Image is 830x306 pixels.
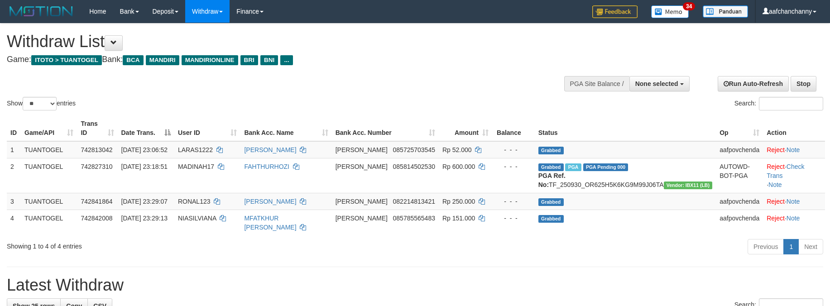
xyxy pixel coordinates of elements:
[393,163,435,170] span: Copy 085814502530 to clipboard
[763,193,825,210] td: ·
[583,163,628,171] span: PGA Pending
[7,115,21,141] th: ID
[767,146,785,153] a: Reject
[336,198,388,205] span: [PERSON_NAME]
[767,163,804,179] a: Check Trans
[496,162,531,171] div: - - -
[244,163,289,170] a: FAHTHURHOZI
[629,76,690,91] button: None selected
[783,239,799,254] a: 1
[538,215,564,223] span: Grabbed
[7,276,823,294] h1: Latest Withdraw
[7,238,339,251] div: Showing 1 to 4 of 4 entries
[716,141,763,158] td: aafpovchenda
[332,115,439,141] th: Bank Acc. Number: activate to sort column ascending
[121,198,168,205] span: [DATE] 23:29:07
[787,146,800,153] a: Note
[81,198,112,205] span: 742841864
[734,97,823,110] label: Search:
[244,198,296,205] a: [PERSON_NAME]
[535,115,716,141] th: Status
[7,210,21,235] td: 4
[748,239,784,254] a: Previous
[538,147,564,154] span: Grabbed
[21,141,77,158] td: TUANTOGEL
[592,5,638,18] img: Feedback.jpg
[7,97,76,110] label: Show entries
[538,172,566,188] b: PGA Ref. No:
[683,2,695,10] span: 34
[651,5,689,18] img: Button%20Memo.svg
[7,193,21,210] td: 3
[664,182,713,189] span: Vendor URL: https://dashboard.q2checkout.com/secure
[535,158,716,193] td: TF_250930_OR625H5K6KG9M99J06TA
[123,55,143,65] span: BCA
[393,146,435,153] span: Copy 085725703545 to clipboard
[635,80,678,87] span: None selected
[7,158,21,193] td: 2
[336,146,388,153] span: [PERSON_NAME]
[767,215,785,222] a: Reject
[21,158,77,193] td: TUANTOGEL
[182,55,238,65] span: MANDIRIONLINE
[121,215,168,222] span: [DATE] 23:29:13
[791,76,816,91] a: Stop
[21,210,77,235] td: TUANTOGEL
[718,76,789,91] a: Run Auto-Refresh
[244,215,296,231] a: MFATKHUR [PERSON_NAME]
[538,198,564,206] span: Grabbed
[439,115,492,141] th: Amount: activate to sort column ascending
[23,97,57,110] select: Showentries
[787,198,800,205] a: Note
[763,210,825,235] td: ·
[496,214,531,223] div: - - -
[538,163,564,171] span: Grabbed
[121,163,168,170] span: [DATE] 23:18:51
[759,97,823,110] input: Search:
[21,193,77,210] td: TUANTOGEL
[703,5,748,18] img: panduan.png
[31,55,102,65] span: ITOTO > TUANTOGEL
[121,146,168,153] span: [DATE] 23:06:52
[716,193,763,210] td: aafpovchenda
[178,146,213,153] span: LARAS1222
[244,146,296,153] a: [PERSON_NAME]
[77,115,117,141] th: Trans ID: activate to sort column ascending
[768,181,782,188] a: Note
[240,55,258,65] span: BRI
[118,115,174,141] th: Date Trans.: activate to sort column descending
[240,115,331,141] th: Bank Acc. Name: activate to sort column ascending
[7,55,544,64] h4: Game: Bank:
[178,215,216,222] span: NIASILVIANA
[260,55,278,65] span: BNI
[280,55,293,65] span: ...
[178,163,214,170] span: MADINAH17
[492,115,535,141] th: Balance
[81,163,112,170] span: 742827310
[716,115,763,141] th: Op: activate to sort column ascending
[496,197,531,206] div: - - -
[7,33,544,51] h1: Withdraw List
[442,163,475,170] span: Rp 600.000
[21,115,77,141] th: Game/API: activate to sort column ascending
[787,215,800,222] a: Note
[146,55,179,65] span: MANDIRI
[763,115,825,141] th: Action
[7,141,21,158] td: 1
[442,146,472,153] span: Rp 52.000
[565,163,581,171] span: Marked by aafchonlypin
[174,115,241,141] th: User ID: activate to sort column ascending
[81,215,112,222] span: 742842008
[767,198,785,205] a: Reject
[393,198,435,205] span: Copy 082214813421 to clipboard
[496,145,531,154] div: - - -
[442,215,475,222] span: Rp 151.000
[716,210,763,235] td: aafpovchenda
[564,76,629,91] div: PGA Site Balance /
[81,146,112,153] span: 742813042
[763,158,825,193] td: · ·
[178,198,211,205] span: RONAL123
[716,158,763,193] td: AUTOWD-BOT-PGA
[763,141,825,158] td: ·
[442,198,475,205] span: Rp 250.000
